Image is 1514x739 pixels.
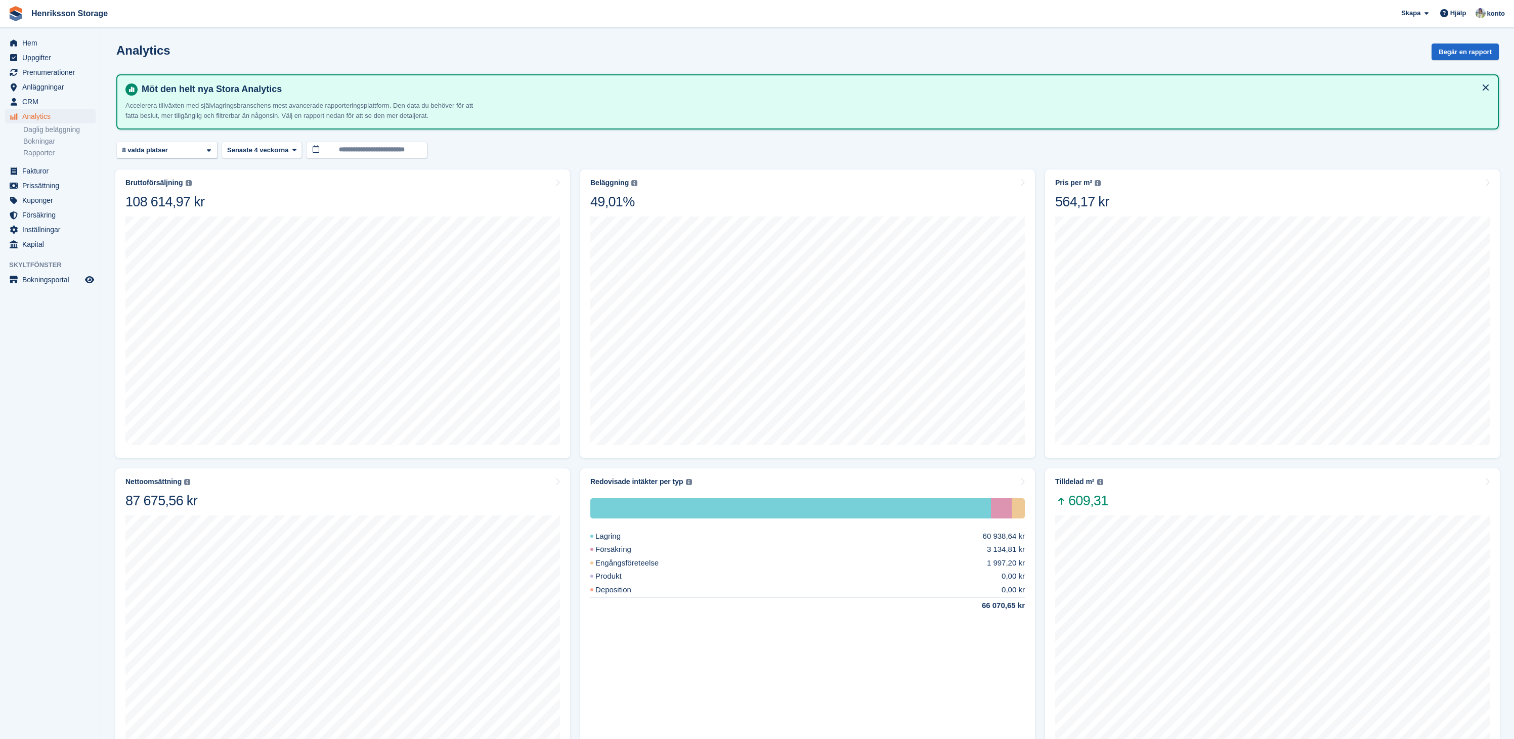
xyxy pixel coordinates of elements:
span: 609,31 [1055,492,1108,509]
div: 1 997,20 kr [987,557,1025,569]
img: icon-info-grey-7440780725fd019a000dd9b08b2336e03edf1995a4989e88bcd33f0948082b44.svg [184,479,190,485]
span: Uppgifter [22,51,83,65]
img: icon-info-grey-7440780725fd019a000dd9b08b2336e03edf1995a4989e88bcd33f0948082b44.svg [631,180,637,186]
div: Lagring [590,498,991,518]
a: menu [5,237,96,251]
img: icon-info-grey-7440780725fd019a000dd9b08b2336e03edf1995a4989e88bcd33f0948082b44.svg [1097,479,1103,485]
span: Bokningsportal [22,273,83,287]
a: menu [5,36,96,50]
div: Nettoomsättning [125,477,182,486]
a: Henriksson Storage [27,5,112,22]
a: menu [5,164,96,178]
a: menu [5,223,96,237]
div: Lagring [590,531,645,542]
a: menu [5,95,96,109]
a: menu [5,208,96,222]
div: Deposition [590,584,656,596]
span: Prissättning [22,179,83,193]
div: 8 valda platser [120,145,172,155]
div: Pris per m² [1055,179,1092,187]
div: 49,01% [590,193,637,210]
div: 0,00 kr [1002,584,1025,596]
div: Beläggning [590,179,629,187]
h4: Möt den helt nya Stora Analytics [138,83,1490,95]
img: icon-info-grey-7440780725fd019a000dd9b08b2336e03edf1995a4989e88bcd33f0948082b44.svg [686,479,692,485]
img: stora-icon-8386f47178a22dfd0bd8f6a31ec36ba5ce8667c1dd55bd0f319d3a0aa187defe.svg [8,6,23,21]
a: Daglig beläggning [23,125,96,135]
img: icon-info-grey-7440780725fd019a000dd9b08b2336e03edf1995a4989e88bcd33f0948082b44.svg [186,180,192,186]
div: Bruttoförsäljning [125,179,183,187]
div: Engångsföreteelse [1012,498,1025,518]
img: Daniel Axberg [1476,8,1486,18]
span: Analytics [22,109,83,123]
h2: Analytics [116,44,170,57]
a: menu [5,193,96,207]
div: 564,17 kr [1055,193,1109,210]
span: CRM [22,95,83,109]
a: Förhandsgranska butik [83,274,96,286]
button: Begär en rapport [1432,44,1499,60]
div: Redovisade intäkter per typ [590,477,683,486]
div: 60 938,64 kr [983,531,1025,542]
button: Senaste 4 veckorna [222,142,302,158]
a: menu [5,179,96,193]
span: Prenumerationer [22,65,83,79]
span: Fakturor [22,164,83,178]
span: Kuponger [22,193,83,207]
span: Skapa [1401,8,1420,18]
div: 3 134,81 kr [987,544,1025,555]
div: Tilldelad m² [1055,477,1095,486]
div: Produkt [590,571,646,582]
img: icon-info-grey-7440780725fd019a000dd9b08b2336e03edf1995a4989e88bcd33f0948082b44.svg [1095,180,1101,186]
div: Försäkring [991,498,1012,518]
span: Skyltfönster [9,260,101,270]
a: menu [5,51,96,65]
a: Rapporter [23,148,96,158]
span: Anläggningar [22,80,83,94]
div: Försäkring [590,544,656,555]
span: Inställningar [22,223,83,237]
span: konto [1487,9,1505,19]
span: Försäkring [22,208,83,222]
span: Kapital [22,237,83,251]
a: Bokningar [23,137,96,146]
div: Engångsföreteelse [590,557,683,569]
a: meny [5,273,96,287]
a: menu [5,65,96,79]
div: 87 675,56 kr [125,492,197,509]
span: Hjälp [1450,8,1466,18]
div: 66 070,65 kr [958,600,1025,612]
div: 108 614,97 kr [125,193,204,210]
span: Hem [22,36,83,50]
a: menu [5,80,96,94]
div: 0,00 kr [1002,571,1025,582]
a: menu [5,109,96,123]
span: Senaste 4 veckorna [227,145,288,155]
p: Accelerera tillväxten med självlagringsbranschens mest avancerade rapporteringsplattform. Den dat... [125,101,480,120]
